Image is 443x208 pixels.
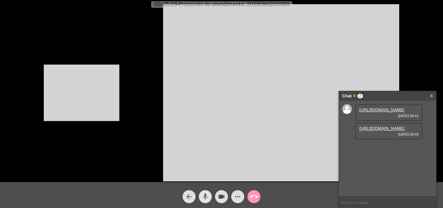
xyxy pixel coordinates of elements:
mat-icon: call_end [250,193,258,201]
span: Online [353,94,356,97]
mat-icon: mic [201,193,209,201]
a: X [430,91,433,101]
strong: Chat [342,91,352,101]
input: Type a message [339,197,436,208]
span: 00:05:09 [154,2,177,7]
mat-icon: arrow_back [185,193,193,201]
span: 2 [357,94,363,98]
mat-icon: more_horiz [234,193,242,201]
span: [DATE] 09:43 [359,132,418,136]
mat-icon: videocam [218,193,225,201]
span: • [177,2,179,7]
span: [DATE] 09:42 [359,114,418,118]
span: Protocolo do atendimento: 20250902013150 [177,2,290,7]
a: [URL][DOMAIN_NAME] [359,126,404,131]
a: [URL][DOMAIN_NAME] [359,107,404,112]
